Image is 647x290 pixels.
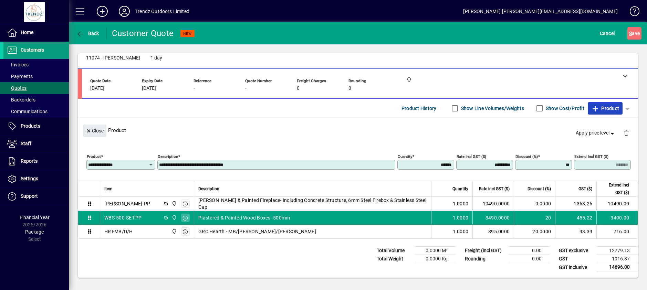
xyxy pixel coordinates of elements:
a: Backorders [3,94,69,106]
td: 93.39 [555,225,596,238]
a: Invoices [3,59,69,71]
mat-label: Extend incl GST ($) [574,154,608,159]
span: Quotes [7,85,27,91]
a: Reports [3,153,69,170]
span: S [629,31,632,36]
span: 1.0000 [453,200,469,207]
button: Back [74,27,101,40]
td: 716.00 [596,225,638,238]
span: Product History [401,103,437,114]
span: NEW [183,31,192,36]
span: Settings [21,176,38,181]
span: Back [76,31,99,36]
button: Profile [113,5,135,18]
a: Staff [3,135,69,152]
span: [DATE] [90,86,104,91]
span: Customers [21,47,44,53]
span: Staff [21,141,31,146]
app-page-header-button: Close [81,127,108,133]
td: 20.0000 [514,225,555,238]
td: 0.0000 M³ [415,247,456,255]
td: 0.0000 [514,197,555,211]
mat-label: Quantity [398,154,412,159]
td: 10490.00 [596,197,638,211]
span: 11074 - [PERSON_NAME] [86,55,140,61]
td: GST [555,255,597,263]
td: 14696.00 [597,263,638,272]
a: Payments [3,71,69,82]
a: Home [3,24,69,41]
span: - [245,86,247,91]
a: Support [3,188,69,205]
span: Close [86,125,104,137]
span: Reports [21,158,38,164]
a: Knowledge Base [625,1,638,24]
span: Quantity [452,185,468,193]
mat-label: Discount (%) [515,154,538,159]
span: Product [591,103,619,114]
span: Rate incl GST ($) [479,185,510,193]
span: Plastered & Painted Wood Boxes- 500mm [198,214,290,221]
td: 12779.13 [597,247,638,255]
span: GRC Hearth - MB/[PERSON_NAME]/[PERSON_NAME] [198,228,316,235]
mat-label: Description [158,154,178,159]
span: Cancel [600,28,615,39]
span: Financial Year [20,215,50,220]
a: Quotes [3,82,69,94]
div: WBS-500-SET-PP [104,214,142,221]
span: - [194,86,195,91]
span: 1.0000 [453,228,469,235]
mat-label: Product [87,154,101,159]
td: Total Weight [373,255,415,263]
td: Rounding [461,255,509,263]
td: Freight (incl GST) [461,247,509,255]
span: Description [198,185,219,193]
label: Show Line Volumes/Weights [460,105,524,112]
div: Customer Quote [112,28,174,39]
td: 1916.87 [597,255,638,263]
label: Show Cost/Profit [544,105,584,112]
button: Product [588,102,623,115]
span: Package [25,229,44,235]
span: 0 [297,86,300,91]
td: 1368.26 [555,197,596,211]
td: Total Volume [373,247,415,255]
a: Products [3,118,69,135]
td: GST exclusive [555,247,597,255]
span: Extend incl GST ($) [601,181,629,196]
span: 0 [348,86,351,91]
div: 3490.0000 [477,214,510,221]
span: Item [104,185,113,193]
button: Delete [618,125,635,141]
span: [PERSON_NAME] & Painted Fireplace- Including Concrete Structure, 6mm Steel Firebox & Stainless St... [198,197,427,211]
span: ave [629,28,640,39]
button: Close [83,125,106,137]
span: Products [21,123,40,129]
span: GST ($) [578,185,592,193]
span: Backorders [7,97,35,103]
td: 0.00 [509,247,550,255]
button: Apply price level [573,127,618,139]
button: Save [627,27,641,40]
div: 895.0000 [477,228,510,235]
span: Support [21,193,38,199]
div: Trendz Outdoors Limited [135,6,189,17]
td: 0.0000 Kg [415,255,456,263]
span: Payments [7,74,33,79]
span: Discount (%) [528,185,551,193]
div: 10490.0000 [477,200,510,207]
button: Product History [399,102,439,115]
span: Communications [7,109,48,114]
td: 3490.00 [596,211,638,225]
div: [PERSON_NAME]-PP [104,200,150,207]
a: Communications [3,106,69,117]
div: [PERSON_NAME] [PERSON_NAME][EMAIL_ADDRESS][DOMAIN_NAME] [463,6,618,17]
span: Home [21,30,33,35]
button: Add [91,5,113,18]
span: 1 day [150,55,162,61]
td: 20 [514,211,555,225]
span: Apply price level [576,129,616,137]
button: Cancel [598,27,617,40]
td: 0.00 [509,255,550,263]
span: 1.0000 [453,214,469,221]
